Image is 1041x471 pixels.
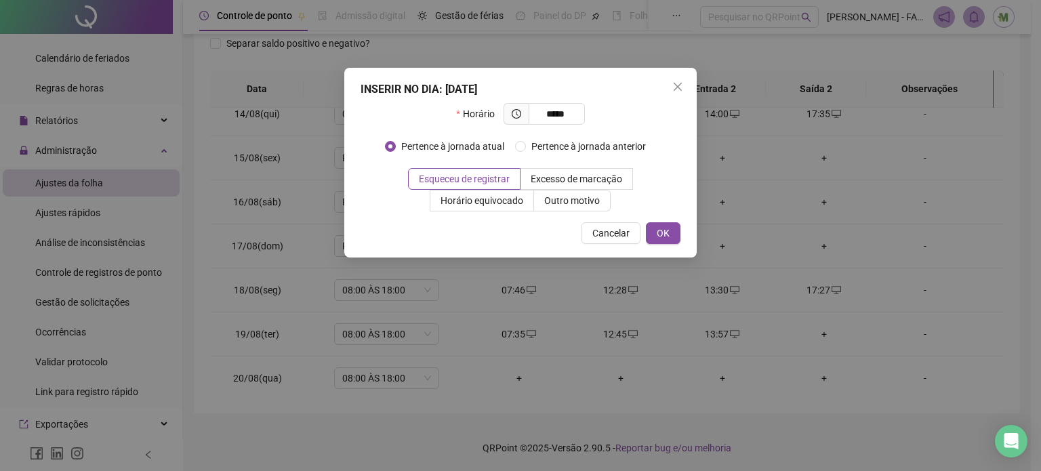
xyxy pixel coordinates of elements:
[361,81,680,98] div: INSERIR NO DIA : [DATE]
[672,81,683,92] span: close
[512,109,521,119] span: clock-circle
[456,103,503,125] label: Horário
[667,76,689,98] button: Close
[396,139,510,154] span: Pertence à jornada atual
[646,222,680,244] button: OK
[419,173,510,184] span: Esqueceu de registrar
[441,195,523,206] span: Horário equivocado
[581,222,640,244] button: Cancelar
[544,195,600,206] span: Outro motivo
[531,173,622,184] span: Excesso de marcação
[995,425,1027,457] div: Open Intercom Messenger
[526,139,651,154] span: Pertence à jornada anterior
[657,226,670,241] span: OK
[592,226,630,241] span: Cancelar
